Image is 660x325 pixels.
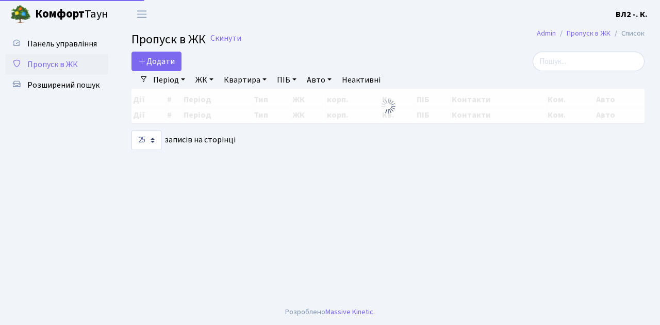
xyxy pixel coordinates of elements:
[129,6,155,23] button: Переключити навігацію
[149,71,189,89] a: Період
[521,23,660,44] nav: breadcrumb
[35,6,85,22] b: Комфорт
[285,306,375,318] div: Розроблено .
[191,71,218,89] a: ЖК
[131,131,161,150] select: записів на сторінці
[380,98,397,115] img: Обробка...
[273,71,301,89] a: ПІБ
[27,38,97,50] span: Панель управління
[10,4,31,25] img: logo.png
[27,59,78,70] span: Пропуск в ЖК
[35,6,108,23] span: Таун
[567,28,610,39] a: Пропуск в ЖК
[220,71,271,89] a: Квартира
[338,71,385,89] a: Неактивні
[533,52,645,71] input: Пошук...
[131,52,181,71] a: Додати
[325,306,373,317] a: Massive Kinetic
[537,28,556,39] a: Admin
[138,56,175,67] span: Додати
[5,34,108,54] a: Панель управління
[27,79,100,91] span: Розширений пошук
[303,71,336,89] a: Авто
[5,75,108,95] a: Розширений пошук
[5,54,108,75] a: Пропуск в ЖК
[131,131,236,150] label: записів на сторінці
[610,28,645,39] li: Список
[131,30,206,48] span: Пропуск в ЖК
[616,9,648,20] b: ВЛ2 -. К.
[210,34,241,43] a: Скинути
[616,8,648,21] a: ВЛ2 -. К.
